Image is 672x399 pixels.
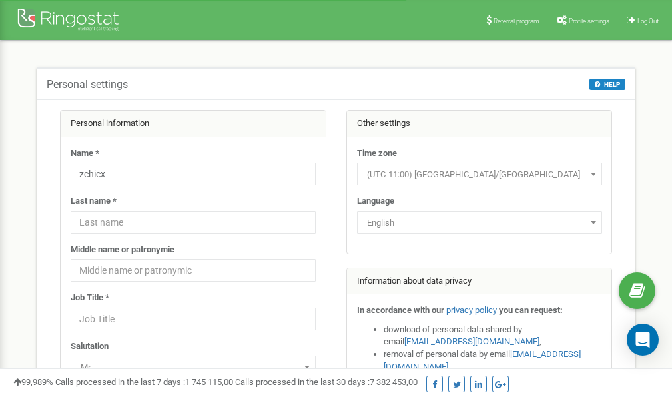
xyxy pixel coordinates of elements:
label: Salutation [71,340,109,353]
span: Log Out [637,17,659,25]
div: Information about data privacy [347,268,612,295]
span: English [357,211,602,234]
a: privacy policy [446,305,497,315]
h5: Personal settings [47,79,128,91]
div: Personal information [61,111,326,137]
input: Name [71,163,316,185]
span: Profile settings [569,17,609,25]
input: Middle name or patronymic [71,259,316,282]
span: Mr. [71,356,316,378]
label: Middle name or patronymic [71,244,174,256]
span: Mr. [75,358,311,377]
span: 99,989% [13,377,53,387]
span: Calls processed in the last 30 days : [235,377,418,387]
button: HELP [589,79,625,90]
span: Referral program [494,17,539,25]
label: Name * [71,147,99,160]
strong: In accordance with our [357,305,444,315]
a: [EMAIL_ADDRESS][DOMAIN_NAME] [404,336,539,346]
div: Other settings [347,111,612,137]
strong: you can request: [499,305,563,315]
div: Open Intercom Messenger [627,324,659,356]
span: Calls processed in the last 7 days : [55,377,233,387]
input: Last name [71,211,316,234]
label: Last name * [71,195,117,208]
u: 1 745 115,00 [185,377,233,387]
li: removal of personal data by email , [384,348,602,373]
span: (UTC-11:00) Pacific/Midway [357,163,602,185]
u: 7 382 453,00 [370,377,418,387]
input: Job Title [71,308,316,330]
span: (UTC-11:00) Pacific/Midway [362,165,597,184]
label: Time zone [357,147,397,160]
li: download of personal data shared by email , [384,324,602,348]
label: Language [357,195,394,208]
span: English [362,214,597,232]
label: Job Title * [71,292,109,304]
